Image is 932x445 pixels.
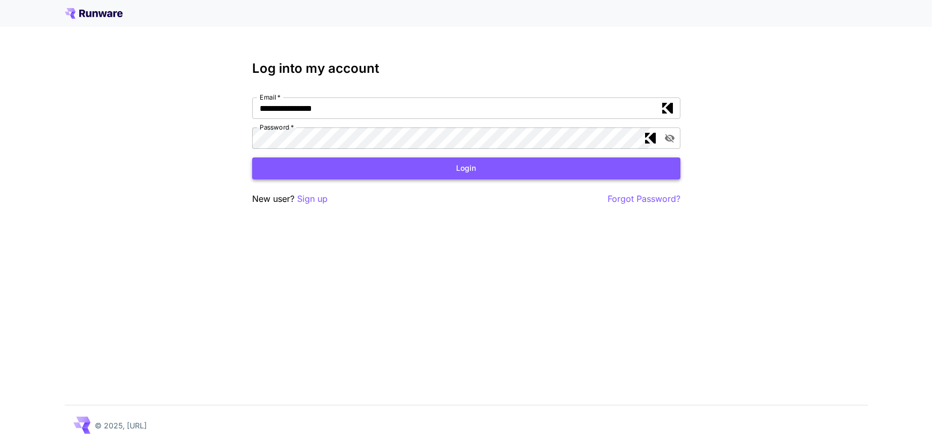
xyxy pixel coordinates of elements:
[252,61,680,76] h3: Log into my account
[252,192,328,206] p: New user?
[260,93,281,102] label: Email
[95,420,147,431] p: © 2025, [URL]
[608,192,680,206] button: Forgot Password?
[260,123,294,132] label: Password
[297,192,328,206] button: Sign up
[252,157,680,179] button: Login
[660,129,679,148] button: toggle password visibility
